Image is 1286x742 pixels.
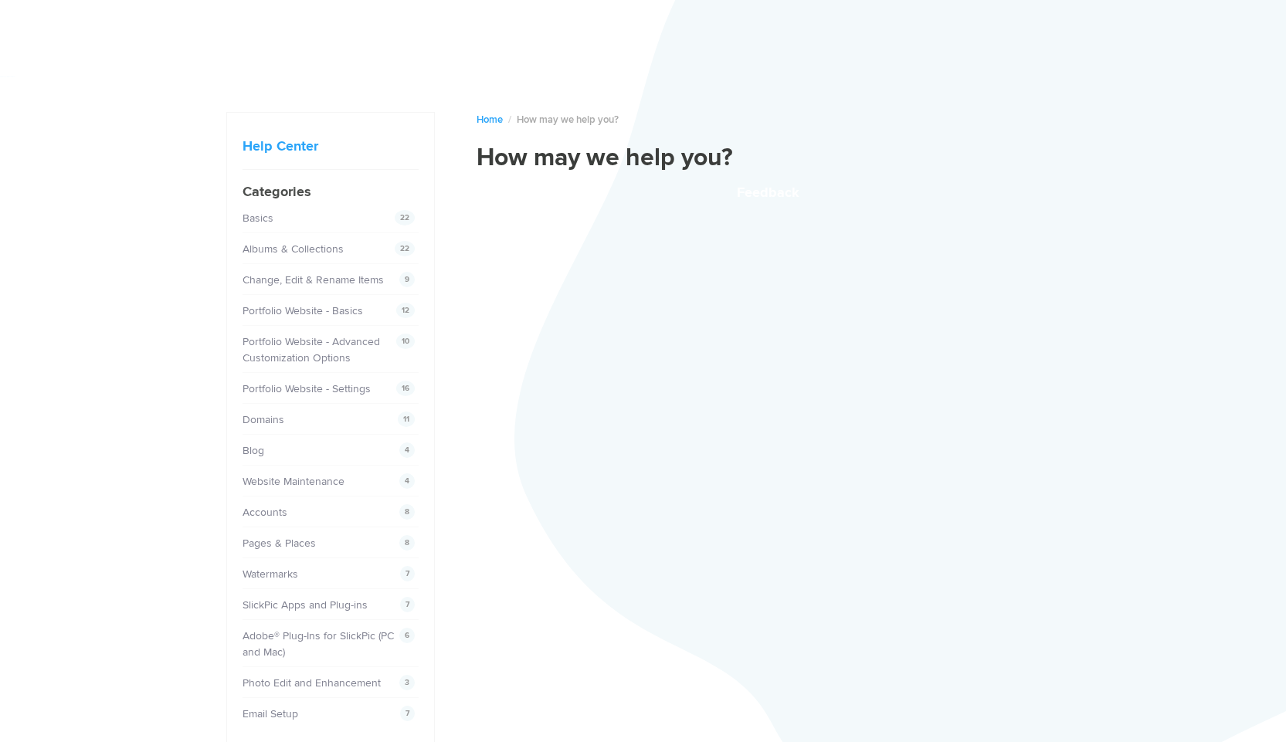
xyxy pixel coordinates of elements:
h4: Categories [243,181,419,202]
a: Portfolio Website - Settings [243,382,371,395]
span: 6 [399,628,415,643]
a: Watermarks [243,568,298,581]
a: Portfolio Website - Advanced Customization Options [243,335,380,364]
a: Pages & Places [243,537,316,550]
span: 7 [400,566,415,581]
a: Photo Edit and Enhancement [243,676,381,689]
span: 16 [396,381,415,396]
a: Change, Edit & Rename Items [243,273,384,286]
a: Home [477,114,503,126]
a: Help Center [243,137,318,154]
a: SlickPic Apps and Plug-ins [243,598,368,612]
a: Accounts [243,506,287,519]
span: 22 [395,210,415,225]
a: Blog [243,444,264,457]
a: Adobe® Plug-Ins for SlickPic (PC and Mac) [243,629,394,659]
span: 11 [398,412,415,427]
a: Portfolio Website - Basics [243,304,363,317]
span: How may we help you? [517,114,619,126]
span: 9 [399,272,415,287]
span: 7 [400,706,415,721]
a: Basics [243,212,273,225]
span: 7 [400,597,415,612]
span: 12 [396,303,415,318]
span: 22 [395,241,415,256]
span: 4 [399,473,415,489]
span: 8 [399,504,415,520]
span: / [508,114,511,126]
a: Domains [243,413,284,426]
span: 4 [399,442,415,458]
h1: How may we help you? [477,143,1060,174]
button: Feedback [477,186,1060,198]
a: Website Maintenance [243,475,344,488]
a: Albums & Collections [243,242,344,256]
span: 3 [399,675,415,690]
span: 8 [399,535,415,551]
a: Email Setup [243,707,298,720]
span: 10 [396,334,415,349]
